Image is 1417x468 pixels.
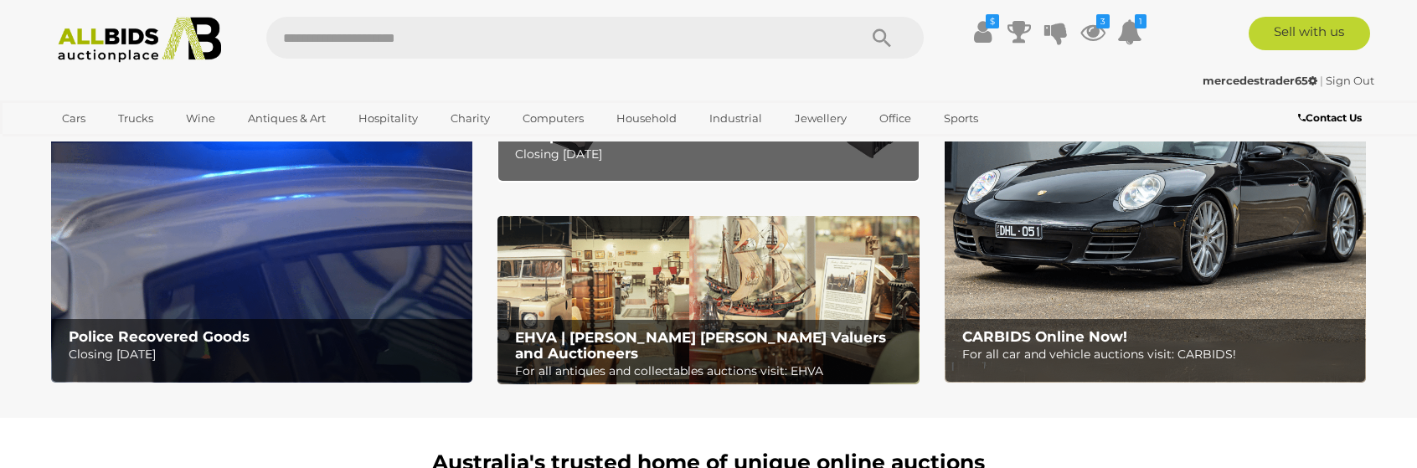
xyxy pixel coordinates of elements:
a: [GEOGRAPHIC_DATA] [51,132,192,160]
img: CARBIDS Online Now! [945,13,1366,383]
i: 1 [1135,14,1146,28]
a: Sports [933,105,989,132]
a: Industrial [698,105,773,132]
a: CARBIDS Online Now! CARBIDS Online Now! For all car and vehicle auctions visit: CARBIDS! [945,13,1366,383]
a: Police Recovered Goods Police Recovered Goods Closing [DATE] [51,13,472,383]
a: Household [605,105,688,132]
a: Wine [175,105,226,132]
a: Charity [440,105,501,132]
img: Allbids.com.au [49,17,230,63]
p: For all car and vehicle auctions visit: CARBIDS! [962,344,1357,365]
a: 3 [1080,17,1105,47]
b: Police Recovered Goods [69,328,250,345]
a: EHVA | Evans Hastings Valuers and Auctioneers EHVA | [PERSON_NAME] [PERSON_NAME] Valuers and Auct... [497,216,919,385]
p: Closing [DATE] [515,144,909,165]
img: Police Recovered Goods [51,13,472,383]
p: For all antiques and collectables auctions visit: EHVA [515,361,909,382]
a: Office [868,105,922,132]
strong: mercedestrader65 [1203,74,1317,87]
a: Sign Out [1326,74,1374,87]
a: 1 [1117,17,1142,47]
a: $ [970,17,995,47]
a: mercedestrader65 [1203,74,1320,87]
img: EHVA | Evans Hastings Valuers and Auctioneers [497,216,919,385]
button: Search [840,17,924,59]
b: Contact Us [1298,111,1362,124]
i: $ [986,14,999,28]
a: Hospitality [348,105,429,132]
a: Sell with us [1249,17,1370,50]
span: | [1320,74,1323,87]
a: Antiques & Art [237,105,337,132]
b: CARBIDS Online Now! [962,328,1127,345]
a: Cars [51,105,96,132]
p: Closing [DATE] [69,344,463,365]
a: Trucks [107,105,164,132]
i: 3 [1096,14,1110,28]
a: Jewellery [784,105,858,132]
a: Computers [512,105,595,132]
a: Contact Us [1298,109,1366,127]
b: EHVA | [PERSON_NAME] [PERSON_NAME] Valuers and Auctioneers [515,329,886,362]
